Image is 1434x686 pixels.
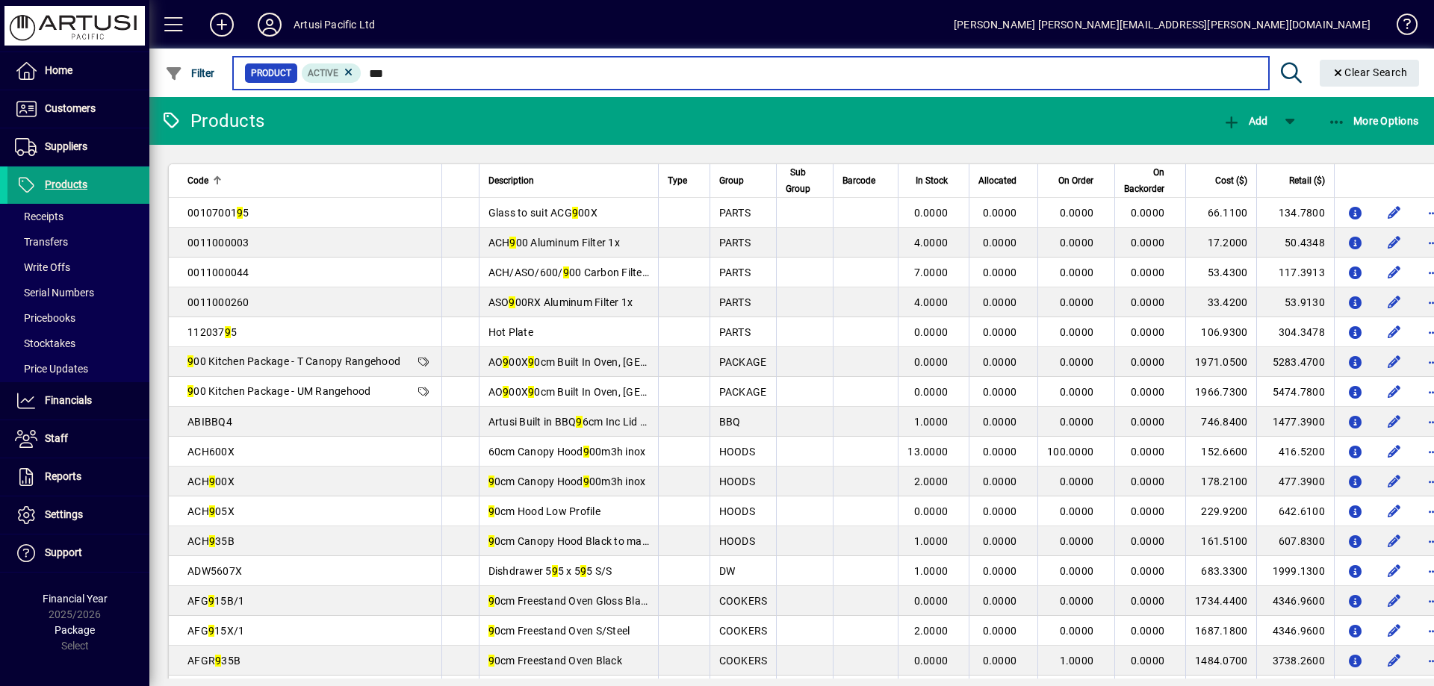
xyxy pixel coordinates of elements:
[1382,619,1406,643] button: Edit
[719,416,741,428] span: BBQ
[719,207,751,219] span: PARTS
[1215,172,1247,189] span: Cost ($)
[552,565,558,577] em: 9
[668,172,687,189] span: Type
[488,535,713,547] span: 0cm Canopy Hood Black to match AFGR 35B
[488,475,494,487] em: 9
[187,172,208,189] span: Code
[978,172,1016,189] span: Allocated
[719,625,768,637] span: COOKERS
[1185,467,1256,496] td: 178.2100
[842,172,889,189] div: Barcode
[488,172,649,189] div: Description
[187,535,235,547] span: ACH 35B
[914,386,949,398] span: 0.0000
[1382,320,1406,344] button: Edit
[1185,407,1256,437] td: 746.8400
[1131,655,1165,667] span: 0.0000
[983,416,1017,428] span: 0.0000
[719,237,751,249] span: PARTS
[914,625,949,637] span: 2.0000
[1131,625,1165,637] span: 0.0000
[528,386,534,398] em: 9
[719,535,755,547] span: HOODS
[15,337,75,349] span: Stocktakes
[1185,198,1256,228] td: 66.1100
[1382,529,1406,553] button: Edit
[7,128,149,166] a: Suppliers
[209,475,215,487] em: 9
[978,172,1030,189] div: Allocated
[1382,410,1406,434] button: Edit
[187,355,193,367] em: 9
[1185,437,1256,467] td: 152.6600
[668,172,701,189] div: Type
[1060,237,1094,249] span: 0.0000
[1131,296,1165,308] span: 0.0000
[1256,496,1334,526] td: 642.6100
[1185,228,1256,258] td: 17.2000
[15,211,63,222] span: Receipts
[488,505,600,517] span: 0cm Hood Low Profile
[1382,290,1406,314] button: Edit
[1256,198,1334,228] td: 134.7800
[1382,470,1406,493] button: Edit
[983,296,1017,308] span: 0.0000
[983,565,1017,577] span: 0.0000
[954,13,1371,37] div: [PERSON_NAME] [PERSON_NAME][EMAIL_ADDRESS][PERSON_NAME][DOMAIN_NAME]
[1131,505,1165,517] span: 0.0000
[187,326,237,338] span: 112037 5
[488,655,494,667] em: 9
[1185,347,1256,377] td: 1971.0500
[1185,526,1256,556] td: 161.5100
[1320,60,1420,87] button: Clear
[1060,386,1094,398] span: 0.0000
[914,535,949,547] span: 1.0000
[251,66,291,81] span: Product
[1382,559,1406,583] button: Edit
[509,296,515,308] em: 9
[719,356,767,368] span: PACKAGE
[187,446,235,458] span: ACH600X
[1060,565,1094,577] span: 0.0000
[45,470,81,482] span: Reports
[1256,616,1334,646] td: 4346.9600
[1058,172,1093,189] span: On Order
[719,505,755,517] span: HOODS
[187,237,249,249] span: 0011000003
[187,625,244,637] span: AFG 15X/1
[7,331,149,356] a: Stocktakes
[914,475,949,487] span: 2.0000
[7,458,149,496] a: Reports
[1185,616,1256,646] td: 1687.1800
[719,326,751,338] span: PARTS
[7,382,149,420] a: Financials
[914,266,949,278] span: 7.0000
[1131,565,1165,577] span: 0.0000
[503,386,509,398] em: 9
[7,356,149,381] a: Price Updates
[308,68,338,78] span: Active
[1256,467,1334,496] td: 477.3900
[1131,475,1165,487] span: 0.0000
[488,386,993,398] span: AO 00X 0cm Built In Oven, [GEOGRAPHIC_DATA] 0 0cm Hob, AUM 0 Hood & ADW5002X/1 Dishwasher
[187,172,432,189] div: Code
[488,172,534,189] span: Description
[187,505,235,517] span: ACH 05X
[15,363,88,375] span: Price Updates
[45,546,82,558] span: Support
[914,356,949,368] span: 0.0000
[583,475,589,487] em: 9
[7,280,149,305] a: Serial Numbers
[488,446,646,458] span: 60cm Canopy Hood 00m3h inox
[528,356,534,368] em: 9
[15,287,94,299] span: Serial Numbers
[488,565,612,577] span: Dishdrawer 5 5 x 5 5 S/S
[45,508,83,520] span: Settings
[15,261,70,273] span: Write Offs
[7,534,149,572] a: Support
[1060,266,1094,278] span: 0.0000
[1060,655,1094,667] span: 1.0000
[983,475,1017,487] span: 0.0000
[914,655,949,667] span: 0.0000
